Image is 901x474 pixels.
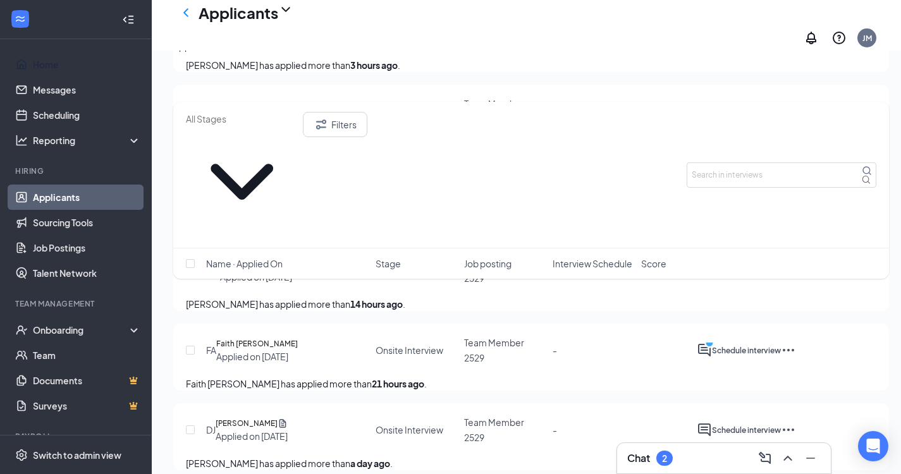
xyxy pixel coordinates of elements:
span: Team Member [464,337,524,348]
span: Interview Schedule [553,257,632,270]
svg: UserCheck [15,324,28,336]
button: ChevronUp [778,448,798,468]
svg: Filter [314,117,329,132]
div: Applied on [DATE] [216,350,298,363]
div: Payroll [15,431,138,442]
b: 14 hours ago [350,298,403,310]
h5: [PERSON_NAME] [216,417,278,430]
span: - [553,424,557,435]
span: Score [641,257,666,270]
div: JM [862,33,872,44]
span: - [553,344,557,356]
a: Talent Network [33,260,141,286]
svg: ActiveChat [697,343,712,358]
a: Job Postings [33,235,141,260]
p: 2529 [464,431,545,444]
svg: Settings [15,449,28,461]
a: Home [33,52,141,77]
div: Onboarding [33,324,130,336]
svg: Notifications [804,30,819,46]
input: All Stages [186,112,298,126]
span: Stage [376,257,401,270]
b: a day ago [350,458,390,469]
div: Hiring [15,166,138,176]
p: [PERSON_NAME] has applied more than . [186,297,876,311]
a: Applicants [33,185,141,210]
svg: ChevronUp [780,451,795,466]
a: DocumentsCrown [33,368,141,393]
a: SurveysCrown [33,393,141,418]
span: Name · Applied On [206,257,283,270]
svg: WorkstreamLogo [14,13,27,25]
span: Team Member [464,416,524,428]
svg: Ellipses [781,422,796,437]
button: Filter Filters [303,112,367,137]
svg: Ellipses [781,343,796,358]
div: 2 [662,453,667,464]
svg: PrimaryDot [704,337,720,353]
div: Reporting [33,134,142,147]
svg: ChevronDown [278,2,293,17]
p: 2529 [464,351,545,364]
span: Schedule interview [712,425,781,435]
b: 21 hours ago [372,378,424,389]
div: DJ [206,423,216,436]
a: Messages [33,77,141,102]
div: Onsite Interview [376,423,443,436]
svg: ChevronDown [186,126,298,238]
svg: QuestionInfo [831,30,847,46]
div: Open Intercom Messenger [858,431,888,461]
svg: ActiveChat [697,422,712,437]
svg: Minimize [803,451,818,466]
input: Search in interviews [687,162,876,188]
svg: ChevronLeft [178,5,193,20]
a: Team [33,343,141,368]
a: Sourcing Tools [33,210,141,235]
h5: Faith [PERSON_NAME] [216,337,298,350]
a: Scheduling [33,102,141,128]
svg: Document [278,417,288,430]
svg: Analysis [15,134,28,147]
button: Schedule interview [712,343,781,358]
span: Job posting [464,257,512,270]
div: Onsite Interview [376,344,443,356]
div: FA [206,344,216,356]
p: [PERSON_NAME] has applied more than . [186,456,876,470]
div: Applied on [DATE] [216,430,288,442]
button: Schedule interview [712,422,781,437]
h1: Applicants [199,2,278,23]
p: Faith [PERSON_NAME] has applied more than . [186,377,876,391]
h3: Chat [627,451,650,465]
button: ComposeMessage [755,448,775,468]
div: Team Management [15,298,138,309]
div: Switch to admin view [33,449,121,461]
svg: ComposeMessage [757,451,773,466]
button: Minimize [800,448,821,468]
span: Schedule interview [712,346,781,355]
svg: Collapse [122,13,135,26]
svg: MagnifyingGlass [862,166,872,176]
